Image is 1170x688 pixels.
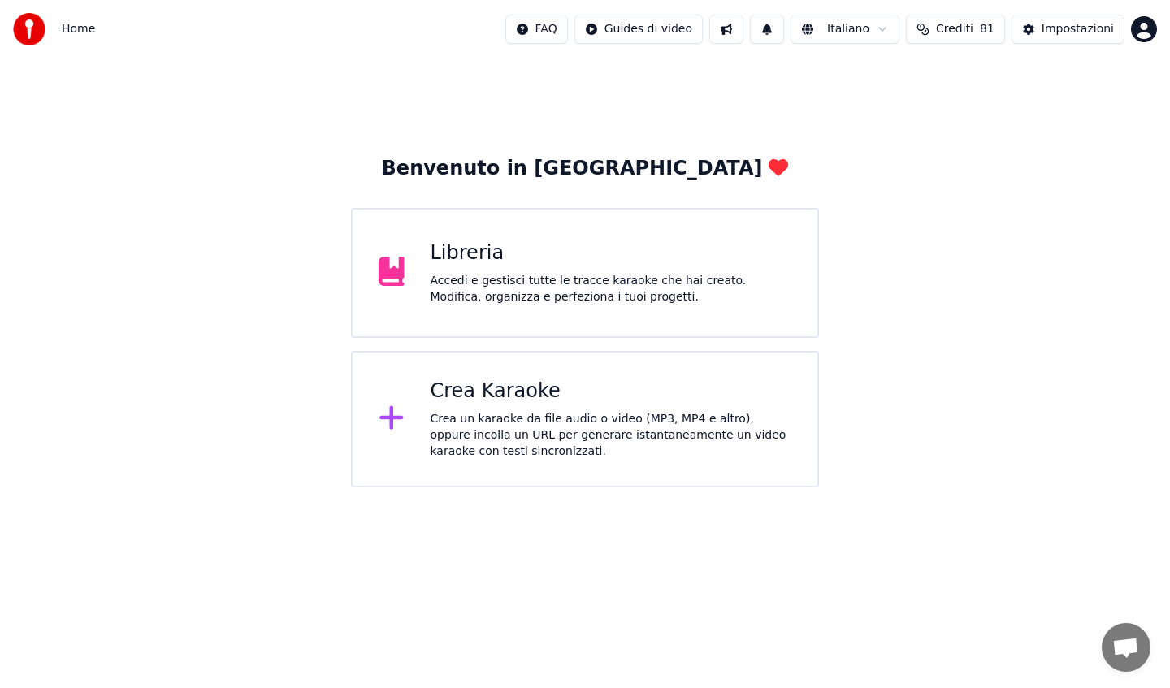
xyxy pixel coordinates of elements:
div: Crea Karaoke [431,379,792,405]
div: Crea un karaoke da file audio o video (MP3, MP4 e altro), oppure incolla un URL per generare ista... [431,411,792,460]
span: Home [62,21,95,37]
div: Impostazioni [1042,21,1114,37]
button: Guides di video [574,15,703,44]
span: 81 [980,21,994,37]
button: FAQ [505,15,568,44]
a: Aprire la chat [1102,623,1150,672]
button: Impostazioni [1012,15,1124,44]
img: youka [13,13,45,45]
button: Crediti81 [906,15,1005,44]
div: Libreria [431,240,792,266]
div: Benvenuto in [GEOGRAPHIC_DATA] [382,156,789,182]
nav: breadcrumb [62,21,95,37]
div: Accedi e gestisci tutte le tracce karaoke che hai creato. Modifica, organizza e perfeziona i tuoi... [431,273,792,305]
span: Crediti [936,21,973,37]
